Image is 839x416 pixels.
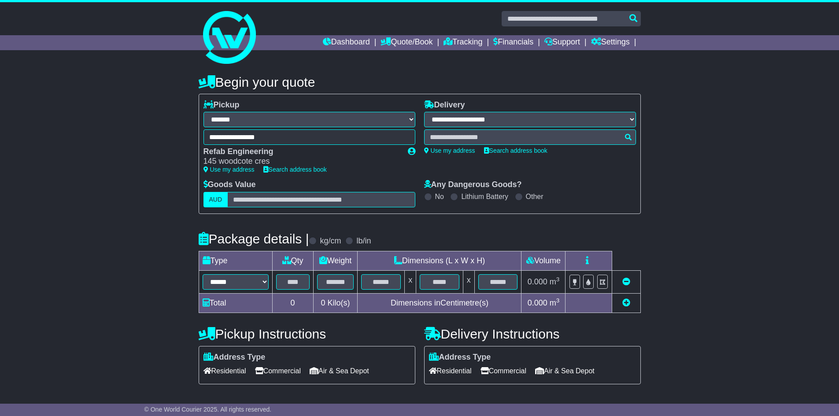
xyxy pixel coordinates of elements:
[263,166,327,173] a: Search address book
[521,251,565,270] td: Volume
[424,129,636,145] typeahead: Please provide city
[358,293,521,313] td: Dimensions in Centimetre(s)
[381,35,432,50] a: Quote/Book
[313,293,358,313] td: Kilo(s)
[429,364,472,378] span: Residential
[203,100,240,110] label: Pickup
[622,277,630,286] a: Remove this item
[203,147,399,157] div: Refab Engineering
[435,192,444,201] label: No
[320,236,341,246] label: kg/cm
[203,353,266,362] label: Address Type
[144,406,272,413] span: © One World Courier 2025. All rights reserved.
[358,251,521,270] td: Dimensions (L x W x H)
[544,35,580,50] a: Support
[535,364,595,378] span: Air & Sea Depot
[429,353,491,362] label: Address Type
[550,277,560,286] span: m
[405,270,416,293] td: x
[321,298,325,307] span: 0
[424,327,641,341] h4: Delivery Instructions
[323,35,370,50] a: Dashboard
[356,236,371,246] label: lb/in
[463,270,474,293] td: x
[480,364,526,378] span: Commercial
[461,192,508,201] label: Lithium Battery
[203,166,255,173] a: Use my address
[484,147,547,154] a: Search address book
[199,251,272,270] td: Type
[550,298,560,307] span: m
[528,298,547,307] span: 0.000
[255,364,301,378] span: Commercial
[203,180,256,190] label: Goods Value
[272,293,313,313] td: 0
[313,251,358,270] td: Weight
[199,293,272,313] td: Total
[493,35,533,50] a: Financials
[424,180,522,190] label: Any Dangerous Goods?
[622,298,630,307] a: Add new item
[203,157,399,166] div: 145 woodcote cres
[199,232,309,246] h4: Package details |
[199,327,415,341] h4: Pickup Instructions
[272,251,313,270] td: Qty
[556,276,560,283] sup: 3
[310,364,369,378] span: Air & Sea Depot
[556,297,560,304] sup: 3
[528,277,547,286] span: 0.000
[203,364,246,378] span: Residential
[199,75,641,89] h4: Begin your quote
[203,192,228,207] label: AUD
[424,100,465,110] label: Delivery
[424,147,475,154] a: Use my address
[526,192,543,201] label: Other
[444,35,482,50] a: Tracking
[591,35,630,50] a: Settings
